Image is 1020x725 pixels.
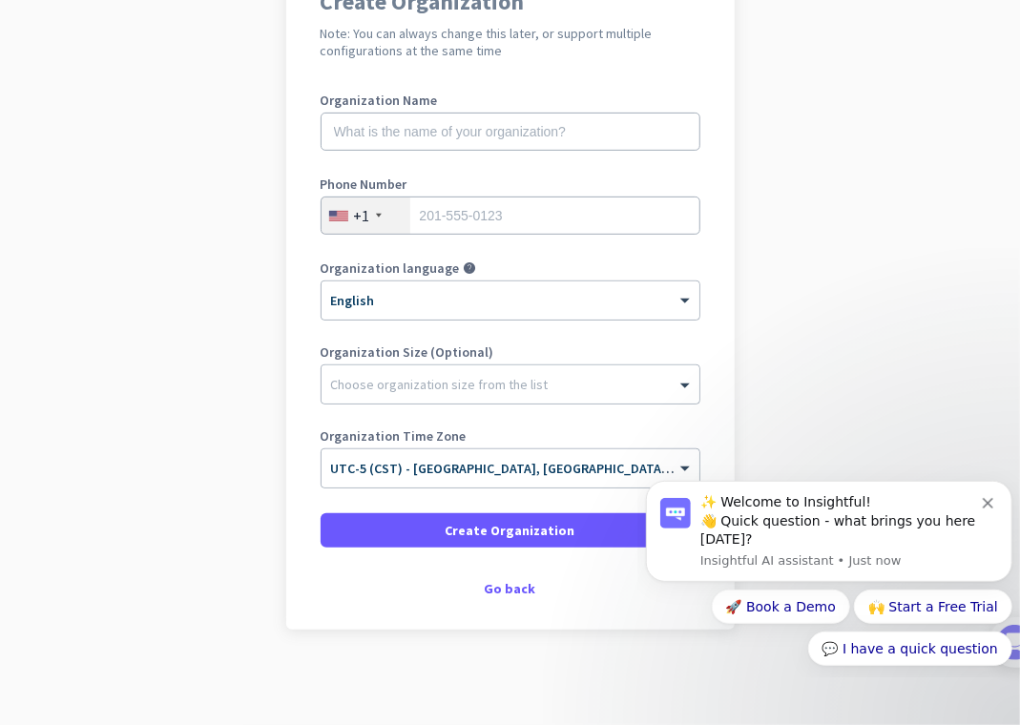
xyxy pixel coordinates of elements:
[321,25,700,59] h2: Note: You can always change this later, or support multiple configurations at the same time
[321,582,700,595] div: Go back
[321,261,460,275] label: Organization language
[638,466,1020,677] iframe: Intercom notifications message
[464,261,477,275] i: help
[321,113,700,151] input: What is the name of your organization?
[354,206,370,225] div: +1
[446,521,575,540] span: Create Organization
[321,197,700,235] input: 201-555-0123
[321,93,700,107] label: Organization Name
[321,177,700,191] label: Phone Number
[321,513,700,548] button: Create Organization
[321,429,700,443] label: Organization Time Zone
[321,345,700,359] label: Organization Size (Optional)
